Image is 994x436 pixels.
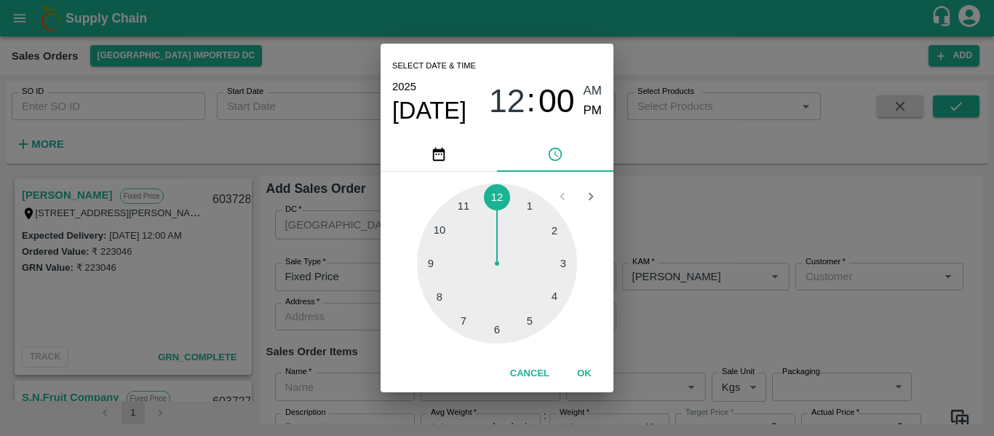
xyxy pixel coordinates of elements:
button: PM [584,101,603,121]
button: 2025 [392,77,416,96]
button: Cancel [504,361,555,387]
button: Open next view [577,183,605,210]
button: AM [584,82,603,101]
button: pick time [497,137,613,172]
button: 12 [489,82,525,120]
button: OK [561,361,608,387]
span: Select date & time [392,55,476,77]
span: 12 [489,82,525,120]
button: 00 [538,82,575,120]
span: 00 [538,82,575,120]
button: pick date [381,137,497,172]
span: : [527,82,536,120]
button: [DATE] [392,96,466,125]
